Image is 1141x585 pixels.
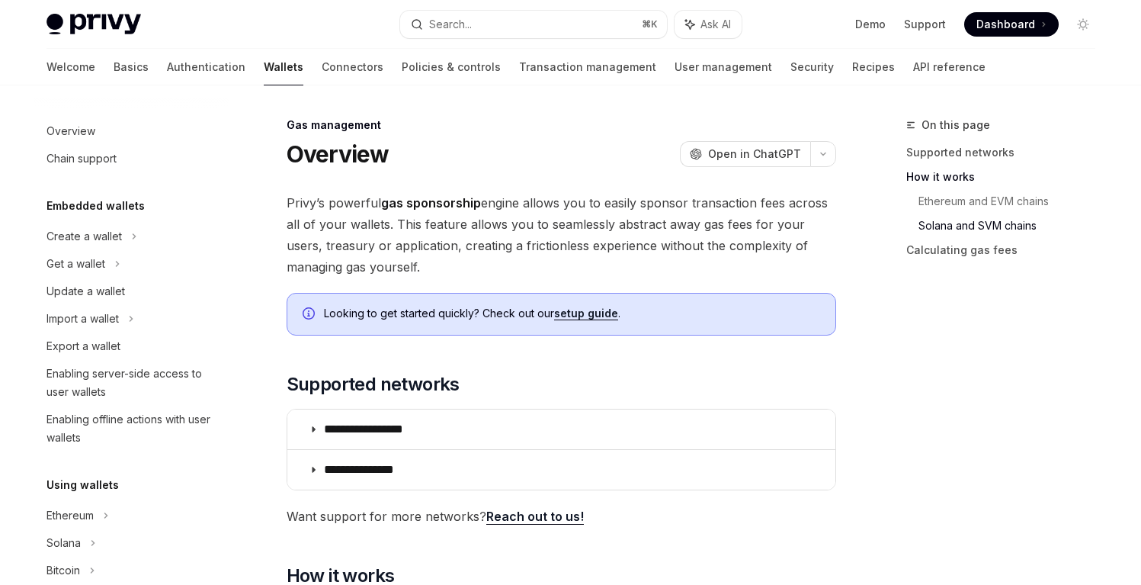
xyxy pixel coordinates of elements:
[554,307,618,320] a: setup guide
[46,410,220,447] div: Enabling offline actions with user wallets
[906,165,1107,189] a: How it works
[34,406,229,452] a: Enabling offline actions with user wallets
[400,11,667,38] button: Search...⌘K
[46,365,220,401] div: Enabling server-side access to user wallets
[675,11,742,38] button: Ask AI
[680,141,810,167] button: Open in ChatGPT
[486,509,584,525] a: Reach out to us!
[976,17,1035,32] span: Dashboard
[906,140,1107,165] a: Supported networks
[855,17,886,32] a: Demo
[913,49,986,85] a: API reference
[264,49,303,85] a: Wallets
[46,49,95,85] a: Welcome
[46,149,117,168] div: Chain support
[1071,12,1095,37] button: Toggle dark mode
[402,49,501,85] a: Policies & controls
[46,476,119,494] h5: Using wallets
[46,561,80,580] div: Bitcoin
[904,17,946,32] a: Support
[790,49,834,85] a: Security
[287,372,460,397] span: Supported networks
[642,18,658,31] span: ⌘ K
[34,145,229,172] a: Chain support
[964,12,1059,37] a: Dashboard
[324,306,820,321] span: Looking to get started quickly? Check out our .
[46,534,81,552] div: Solana
[429,15,472,34] div: Search...
[700,17,731,32] span: Ask AI
[46,197,145,215] h5: Embedded wallets
[708,146,801,162] span: Open in ChatGPT
[34,360,229,406] a: Enabling server-side access to user wallets
[918,214,1107,238] a: Solana and SVM chains
[167,49,245,85] a: Authentication
[34,333,229,360] a: Export a wallet
[852,49,895,85] a: Recipes
[46,310,119,328] div: Import a wallet
[322,49,383,85] a: Connectors
[46,122,95,140] div: Overview
[34,117,229,145] a: Overview
[287,506,836,527] span: Want support for more networks?
[46,14,141,35] img: light logo
[287,140,389,168] h1: Overview
[675,49,772,85] a: User management
[921,116,990,134] span: On this page
[46,337,120,355] div: Export a wallet
[34,278,229,305] a: Update a wallet
[46,227,122,246] div: Create a wallet
[918,189,1107,214] a: Ethereum and EVM chains
[519,49,656,85] a: Transaction management
[906,238,1107,262] a: Calculating gas fees
[303,307,318,323] svg: Info
[381,195,481,211] strong: gas sponsorship
[287,192,836,278] span: Privy’s powerful engine allows you to easily sponsor transaction fees across all of your wallets....
[46,282,125,301] div: Update a wallet
[46,255,105,273] div: Get a wallet
[46,506,94,525] div: Ethereum
[114,49,149,85] a: Basics
[287,117,836,133] div: Gas management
